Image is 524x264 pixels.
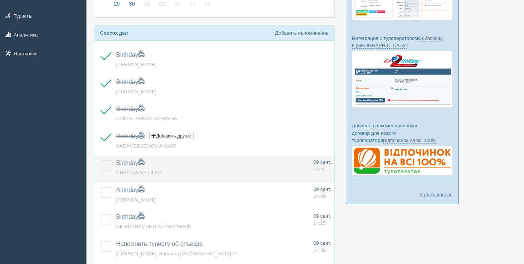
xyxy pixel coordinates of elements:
p: Добавлен рекомендованный договор для нового туроператора [352,122,453,143]
a: Birthday [116,187,144,193]
img: %D0%B4%D0%BE%D0%B3%D0%BE%D0%B2%D1%96%D1%80-%D0%B2%D1%96%D0%B4%D0%BF%D0%BE%D1%87%D0%B8%D0%BD%D0%BE... [352,146,453,176]
a: Birthday [116,214,144,220]
a: Добавить напоминание [275,30,329,36]
a: Відпочинок на всі 100% [383,137,436,143]
a: Birthday [116,79,144,85]
a: 09 сент. 14:30 [313,240,331,254]
a: Birthday [116,160,144,166]
a: Задать вопрос [420,191,453,198]
button: Добавить другое [149,132,193,140]
a: [PERSON_NAME] [116,89,156,95]
span: 09 сент. [313,240,331,246]
span: 09 сент. [313,186,331,192]
a: DAULETBEKOV DARKHAN [116,116,177,121]
span: 14:00 [313,193,326,199]
a: 09 сент. 14:00 [313,186,331,200]
a: Birthday [116,133,144,139]
a: 09 сент. 14:15 [313,213,331,227]
img: go2holiday-bookings-crm-for-travel-agency.png [352,51,453,108]
a: [PERSON_NAME], Sheraton [GEOGRAPHIC_DATA] 5* [116,251,237,256]
span: 09 сент. [313,159,331,165]
a: 09 сент. 13:45 [313,159,331,173]
a: [PERSON_NAME] [116,197,156,203]
a: KARAMERGENOV ANUAR [116,143,176,149]
a: CHEFONOVA LILIYA [116,170,162,175]
a: Birthday [116,106,144,112]
a: Напомнить туристу об отъезде [116,241,203,247]
a: DILMUKHAMBETOV ZHANSERIK [116,224,191,229]
span: 14:15 [313,220,326,226]
b: Список дел [100,30,128,36]
span: 14:30 [313,247,326,253]
span: 13:45 [313,166,326,172]
span: 09 сент. [313,213,331,219]
a: Birthday [116,52,144,58]
a: [PERSON_NAME] [116,62,156,67]
p: Интеграция с туроператором : [352,35,453,49]
a: Go2holiday в [GEOGRAPHIC_DATA] [352,35,443,49]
